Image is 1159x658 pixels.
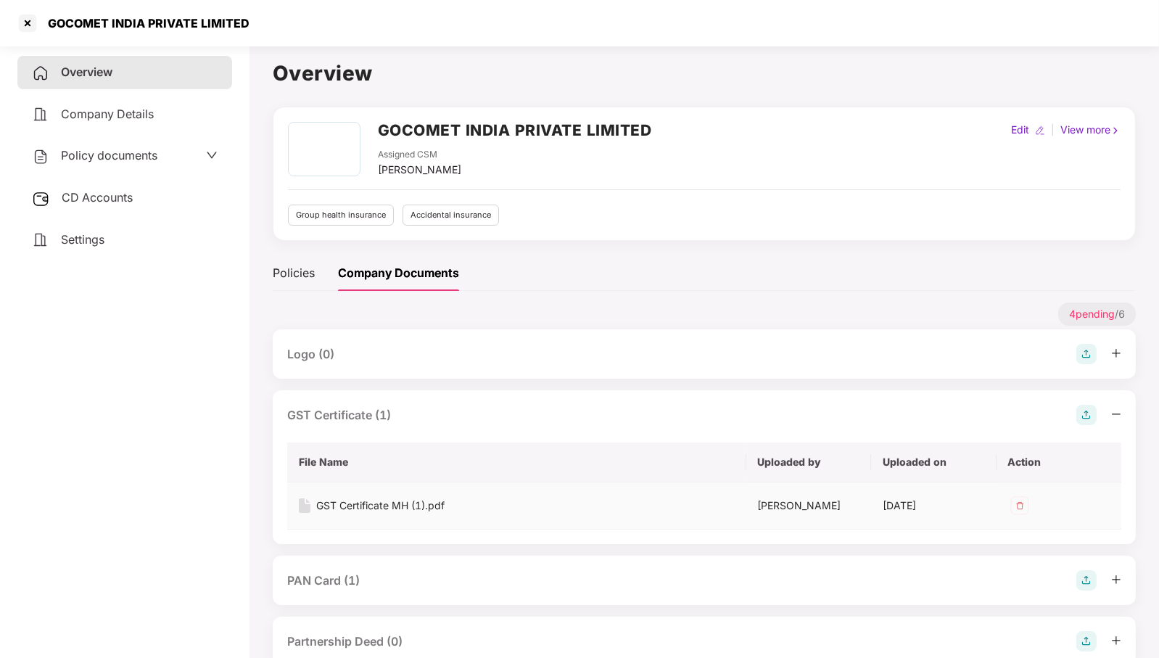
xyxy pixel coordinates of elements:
[1008,122,1032,138] div: Edit
[338,264,459,282] div: Company Documents
[403,205,499,226] div: Accidental insurance
[1076,631,1097,651] img: svg+xml;base64,PHN2ZyB4bWxucz0iaHR0cDovL3d3dy53My5vcmcvMjAwMC9zdmciIHdpZHRoPSIyOCIgaGVpZ2h0PSIyOC...
[287,345,334,363] div: Logo (0)
[1076,344,1097,364] img: svg+xml;base64,PHN2ZyB4bWxucz0iaHR0cDovL3d3dy53My5vcmcvMjAwMC9zdmciIHdpZHRoPSIyOCIgaGVpZ2h0PSIyOC...
[32,190,50,207] img: svg+xml;base64,PHN2ZyB3aWR0aD0iMjUiIGhlaWdodD0iMjQiIHZpZXdCb3g9IjAgMCAyNSAyNCIgZmlsbD0ibm9uZSIgeG...
[758,498,860,514] div: [PERSON_NAME]
[61,232,104,247] span: Settings
[61,107,154,121] span: Company Details
[287,633,403,651] div: Partnership Deed (0)
[273,57,1136,89] h1: Overview
[1076,570,1097,591] img: svg+xml;base64,PHN2ZyB4bWxucz0iaHR0cDovL3d3dy53My5vcmcvMjAwMC9zdmciIHdpZHRoPSIyOCIgaGVpZ2h0PSIyOC...
[316,498,445,514] div: GST Certificate MH (1).pdf
[32,106,49,123] img: svg+xml;base64,PHN2ZyB4bWxucz0iaHR0cDovL3d3dy53My5vcmcvMjAwMC9zdmciIHdpZHRoPSIyNCIgaGVpZ2h0PSIyNC...
[287,443,746,482] th: File Name
[287,572,360,590] div: PAN Card (1)
[1111,575,1121,585] span: plus
[1110,126,1121,136] img: rightIcon
[883,498,985,514] div: [DATE]
[1111,636,1121,646] span: plus
[871,443,997,482] th: Uploaded on
[61,65,112,79] span: Overview
[273,264,315,282] div: Policies
[746,443,872,482] th: Uploaded by
[1035,126,1045,136] img: editIcon
[1069,308,1115,320] span: 4 pending
[1111,409,1121,419] span: minus
[32,231,49,249] img: svg+xml;base64,PHN2ZyB4bWxucz0iaHR0cDovL3d3dy53My5vcmcvMjAwMC9zdmciIHdpZHRoPSIyNCIgaGVpZ2h0PSIyNC...
[1058,303,1136,326] p: / 6
[378,118,652,142] h2: GOCOMET INDIA PRIVATE LIMITED
[287,406,391,424] div: GST Certificate (1)
[39,16,249,30] div: GOCOMET INDIA PRIVATE LIMITED
[1048,122,1057,138] div: |
[288,205,394,226] div: Group health insurance
[378,148,461,162] div: Assigned CSM
[206,149,218,161] span: down
[299,498,310,513] img: svg+xml;base64,PHN2ZyB4bWxucz0iaHR0cDovL3d3dy53My5vcmcvMjAwMC9zdmciIHdpZHRoPSIxNiIgaGVpZ2h0PSIyMC...
[1008,494,1031,517] img: svg+xml;base64,PHN2ZyB4bWxucz0iaHR0cDovL3d3dy53My5vcmcvMjAwMC9zdmciIHdpZHRoPSIzMiIgaGVpZ2h0PSIzMi...
[61,148,157,163] span: Policy documents
[62,190,133,205] span: CD Accounts
[32,148,49,165] img: svg+xml;base64,PHN2ZyB4bWxucz0iaHR0cDovL3d3dy53My5vcmcvMjAwMC9zdmciIHdpZHRoPSIyNCIgaGVpZ2h0PSIyNC...
[1076,405,1097,425] img: svg+xml;base64,PHN2ZyB4bWxucz0iaHR0cDovL3d3dy53My5vcmcvMjAwMC9zdmciIHdpZHRoPSIyOCIgaGVpZ2h0PSIyOC...
[32,65,49,82] img: svg+xml;base64,PHN2ZyB4bWxucz0iaHR0cDovL3d3dy53My5vcmcvMjAwMC9zdmciIHdpZHRoPSIyNCIgaGVpZ2h0PSIyNC...
[378,162,461,178] div: [PERSON_NAME]
[1111,348,1121,358] span: plus
[997,443,1122,482] th: Action
[1057,122,1123,138] div: View more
